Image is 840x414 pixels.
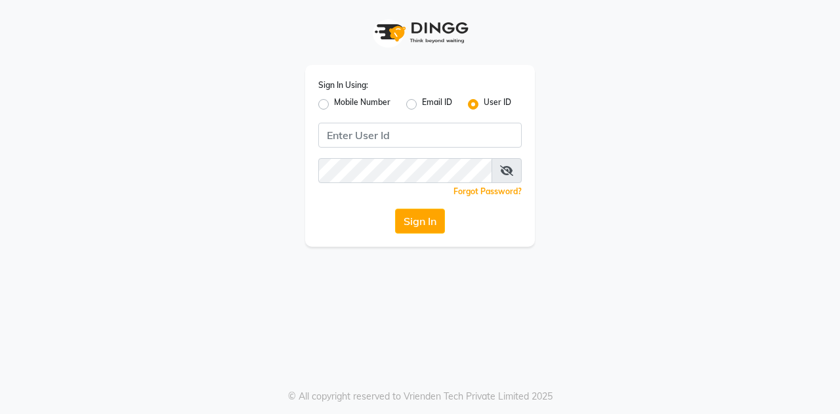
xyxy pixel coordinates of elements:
button: Sign In [395,209,445,234]
img: logo1.svg [367,13,472,52]
a: Forgot Password? [453,186,522,196]
label: Mobile Number [334,96,390,112]
input: Username [318,123,522,148]
label: User ID [484,96,511,112]
label: Sign In Using: [318,79,368,91]
label: Email ID [422,96,452,112]
input: Username [318,158,492,183]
